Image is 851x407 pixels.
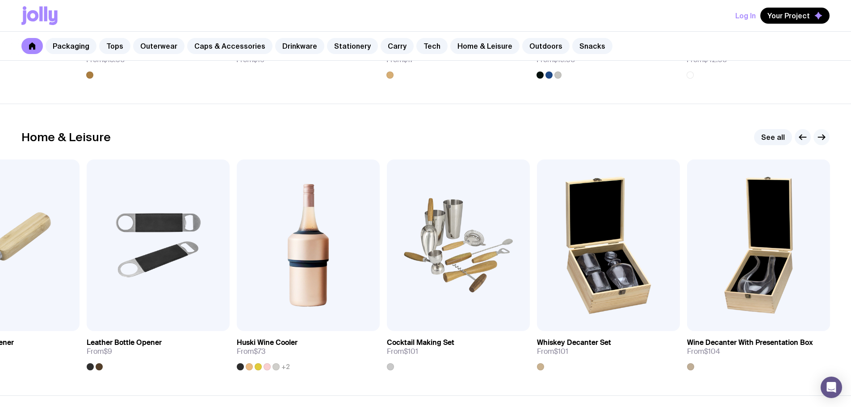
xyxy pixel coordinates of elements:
[21,130,111,144] h2: Home & Leisure
[387,331,530,370] a: Cocktail Making SetFrom$101
[104,347,112,356] span: $9
[404,347,418,356] span: $101
[537,331,680,370] a: Whiskey Decanter SetFrom$101
[387,338,454,347] h3: Cocktail Making Set
[687,331,830,370] a: Wine Decanter With Presentation BoxFrom$104
[275,38,324,54] a: Drinkware
[821,377,842,398] div: Open Intercom Messenger
[754,129,792,145] a: See all
[450,38,520,54] a: Home & Leisure
[281,363,290,370] span: +2
[767,11,810,20] span: Your Project
[237,331,380,370] a: Huski Wine CoolerFrom$73+2
[327,38,378,54] a: Stationery
[87,347,112,356] span: From
[687,338,813,347] h3: Wine Decanter With Presentation Box
[99,38,130,54] a: Tops
[133,38,184,54] a: Outerwear
[704,347,720,356] span: $104
[416,38,448,54] a: Tech
[687,347,720,356] span: From
[237,347,265,356] span: From
[537,347,568,356] span: From
[760,8,830,24] button: Your Project
[87,331,230,370] a: Leather Bottle OpenerFrom$9
[522,38,570,54] a: Outdoors
[187,38,272,54] a: Caps & Accessories
[46,38,96,54] a: Packaging
[387,347,418,356] span: From
[554,347,568,356] span: $101
[735,8,756,24] button: Log In
[87,338,162,347] h3: Leather Bottle Opener
[381,38,414,54] a: Carry
[254,347,265,356] span: $73
[537,338,611,347] h3: Whiskey Decanter Set
[237,338,298,347] h3: Huski Wine Cooler
[572,38,612,54] a: Snacks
